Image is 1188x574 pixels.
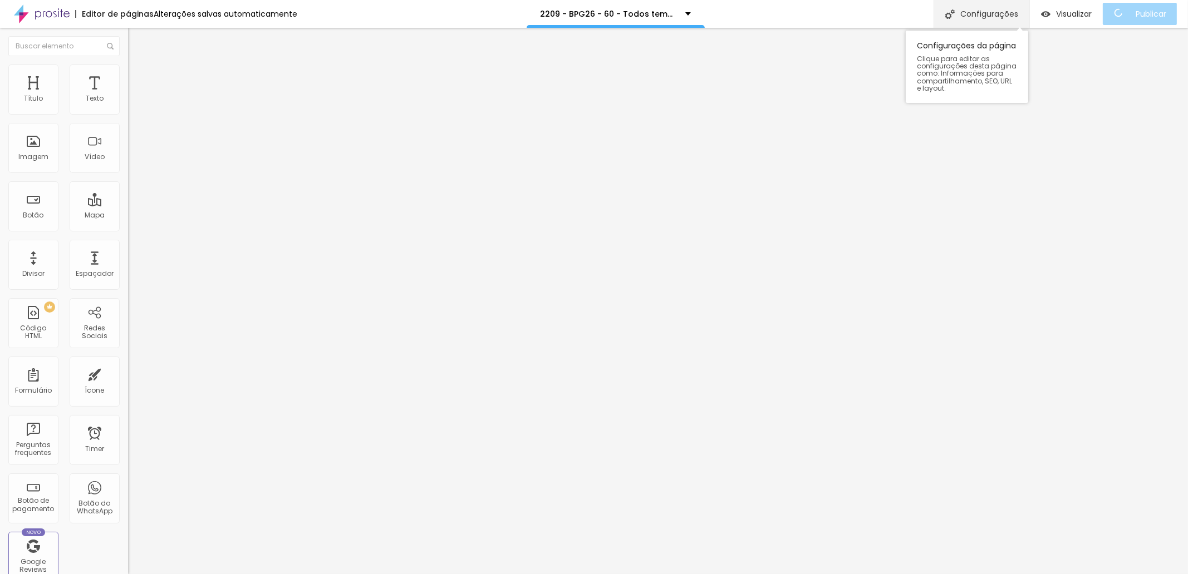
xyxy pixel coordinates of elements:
[15,387,52,394] div: Formulário
[85,387,105,394] div: Ícone
[18,153,48,161] div: Imagem
[72,324,116,340] div: Redes Sociais
[1041,9,1050,19] img: view-1.svg
[72,499,116,516] div: Botão do WhatsApp
[541,10,677,18] p: 2209 - BPG26 - 60 - Todos temos uma historia para contar
[85,445,104,453] div: Timer
[1103,3,1177,25] button: Publicar
[11,441,55,457] div: Perguntas frequentes
[22,528,46,536] div: Novo
[1030,3,1103,25] button: Visualizar
[11,558,55,574] div: Google Reviews
[86,95,104,102] div: Texto
[11,324,55,340] div: Código HTML
[24,95,43,102] div: Título
[75,10,154,18] div: Editor de páginas
[23,211,44,219] div: Botão
[917,55,1017,92] span: Clique para editar as configurações desta página como: Informações para compartilhamento, SEO, UR...
[154,10,297,18] div: Alterações salvas automaticamente
[107,43,114,50] img: Icone
[945,9,955,19] img: Icone
[85,211,105,219] div: Mapa
[22,270,45,278] div: Divisor
[76,270,114,278] div: Espaçador
[8,36,120,56] input: Buscar elemento
[85,153,105,161] div: Vídeo
[1136,9,1166,18] span: Publicar
[11,497,55,513] div: Botão de pagamento
[906,31,1028,103] div: Configurações da página
[1056,9,1092,18] span: Visualizar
